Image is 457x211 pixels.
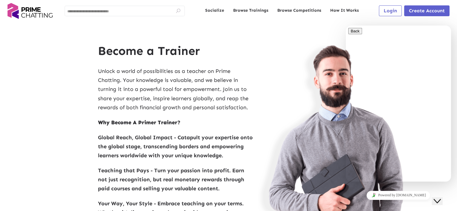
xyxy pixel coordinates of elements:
iframe: chat widget [432,187,451,205]
strong: Why Become A Primer Trainer? [98,119,181,126]
p: Teaching that Pays - Turn your passion into profit. Earn not just recognition, but real monetary ... [98,166,253,193]
img: logo [8,3,53,19]
a: Browse Trainings [233,8,268,14]
span: Create Account [409,8,445,14]
a: Socialize [205,8,224,14]
button: Login [379,5,402,16]
h2: Become a Trainer [98,44,253,58]
a: How It Works [330,8,359,14]
button: Create Account [404,5,449,16]
iframe: chat widget [346,188,451,202]
a: Browse Competitions [277,8,321,14]
iframe: chat widget [346,26,451,182]
span: Login [384,8,397,14]
p: Global Reach, Global Impact - Catapult your expertise onto the global stage, transcending borders... [98,133,253,160]
p: Unlock a world of possibilities as a teacher on Prime Chatting. Your knowledge is valuable, and w... [98,67,253,112]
